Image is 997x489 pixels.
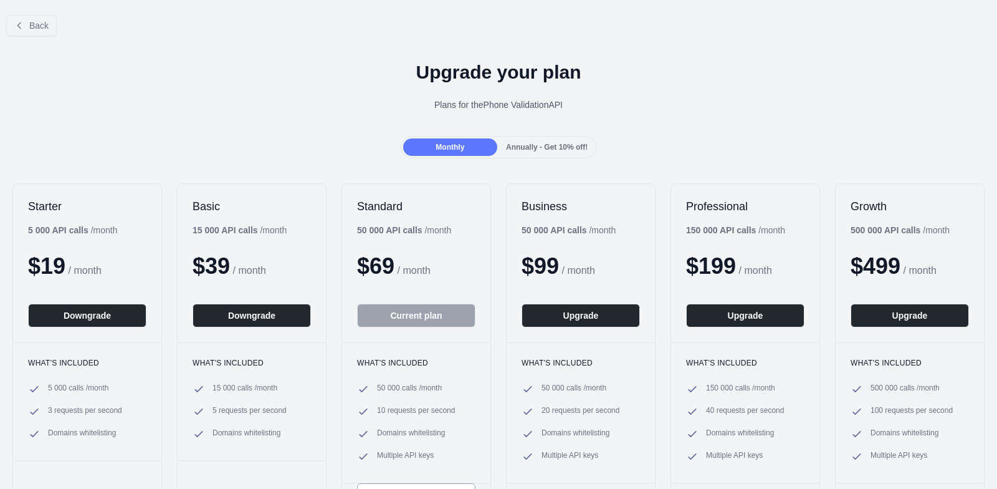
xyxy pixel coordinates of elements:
h2: Business [522,199,640,214]
b: 50 000 API calls [357,225,422,235]
div: / month [686,224,785,236]
b: 150 000 API calls [686,225,756,235]
b: 50 000 API calls [522,225,587,235]
div: / month [522,224,616,236]
div: / month [357,224,451,236]
h2: Professional [686,199,804,214]
h2: Standard [357,199,475,214]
